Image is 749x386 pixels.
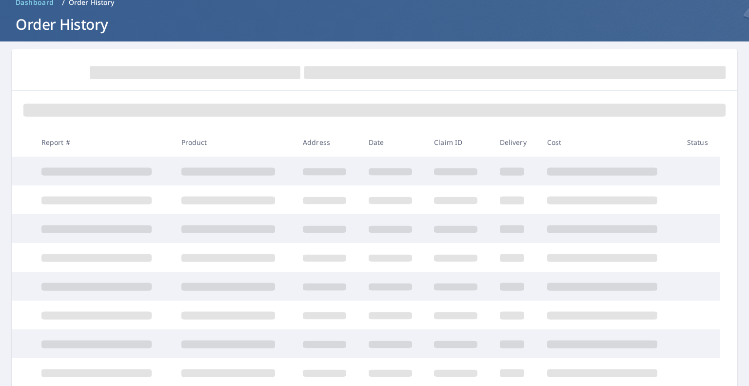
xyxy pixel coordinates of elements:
[492,128,539,157] th: Delivery
[361,128,427,157] th: Date
[174,128,296,157] th: Product
[679,128,720,157] th: Status
[12,14,737,34] h1: Order History
[539,128,679,157] th: Cost
[426,128,492,157] th: Claim ID
[34,128,174,157] th: Report #
[295,128,361,157] th: Address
